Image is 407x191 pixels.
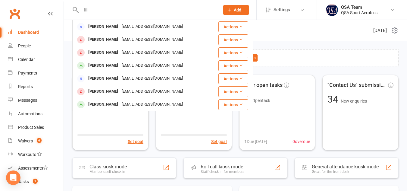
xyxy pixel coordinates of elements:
div: [PERSON_NAME] [86,87,120,96]
div: Dashboard [18,30,39,35]
a: Messages [8,94,64,107]
div: Messages [18,98,37,103]
div: People [18,43,31,48]
div: Waivers [18,138,33,143]
div: [EMAIL_ADDRESS][DOMAIN_NAME] [120,74,185,83]
button: Actions [218,73,248,84]
div: Tasks [18,179,29,184]
span: Open task [252,98,270,103]
span: Settings [274,3,290,17]
div: [EMAIL_ADDRESS][DOMAIN_NAME] [120,61,185,70]
span: 6 [37,138,42,143]
span: 0 overdue [293,138,310,145]
div: QSA Team [341,5,377,10]
button: Actions [218,34,248,45]
a: Calendar [8,53,64,66]
a: Workouts [8,148,64,161]
div: Roll call kiosk mode [201,164,244,170]
div: QSA Sport Aerobics [341,10,377,15]
div: Open Intercom Messenger [6,170,20,185]
div: [EMAIL_ADDRESS][DOMAIN_NAME] [120,87,185,96]
a: People [8,39,64,53]
div: Reports [18,84,33,89]
a: Dashboard [8,26,64,39]
button: Set goal [211,138,227,145]
div: [EMAIL_ADDRESS][DOMAIN_NAME] [120,35,185,44]
div: [PERSON_NAME] [86,74,120,83]
div: Members self check-in [89,170,127,174]
div: Workouts [18,152,36,157]
a: Waivers 6 [8,134,64,148]
span: [DATE] [373,27,387,34]
div: [EMAIL_ADDRESS][DOMAIN_NAME] [120,48,185,57]
div: [PERSON_NAME] [86,100,120,109]
span: 34 [327,94,341,105]
button: Actions [218,86,248,97]
button: Actions [218,21,248,32]
div: [PERSON_NAME] [86,61,120,70]
div: Great for the front desk [312,170,379,174]
button: Actions [218,99,248,110]
input: Search... [79,6,215,14]
button: Actions [218,60,248,71]
span: 1 [33,179,38,184]
span: 1 Due [DATE] [244,138,267,145]
span: Add [234,8,241,12]
button: Add [223,5,249,15]
a: Automations [8,107,64,121]
div: Assessments [18,166,48,170]
a: Payments [8,66,64,80]
div: Product Sales [18,125,44,130]
span: Your open tasks [244,81,283,90]
button: Actions [218,47,248,58]
div: General attendance kiosk mode [312,164,379,170]
button: Set goal [128,138,143,145]
div: [EMAIL_ADDRESS][DOMAIN_NAME] [120,22,185,31]
div: [PERSON_NAME] [86,48,120,57]
div: [PERSON_NAME] [86,22,120,31]
span: "Contact Us" submissions [327,81,387,90]
div: [PERSON_NAME] [86,35,120,44]
div: Payments [18,71,37,75]
div: Calendar [18,57,35,62]
a: Reports [8,80,64,94]
div: Class kiosk mode [89,164,127,170]
a: Tasks 1 [8,175,64,189]
div: Staff check-in for members [201,170,244,174]
span: New enquiries [341,99,367,103]
a: Assessments [8,161,64,175]
div: [EMAIL_ADDRESS][DOMAIN_NAME] [120,100,185,109]
a: Clubworx [7,6,22,21]
a: Product Sales [8,121,64,134]
div: Automations [18,111,42,116]
img: thumb_image1645967867.png [326,4,338,16]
